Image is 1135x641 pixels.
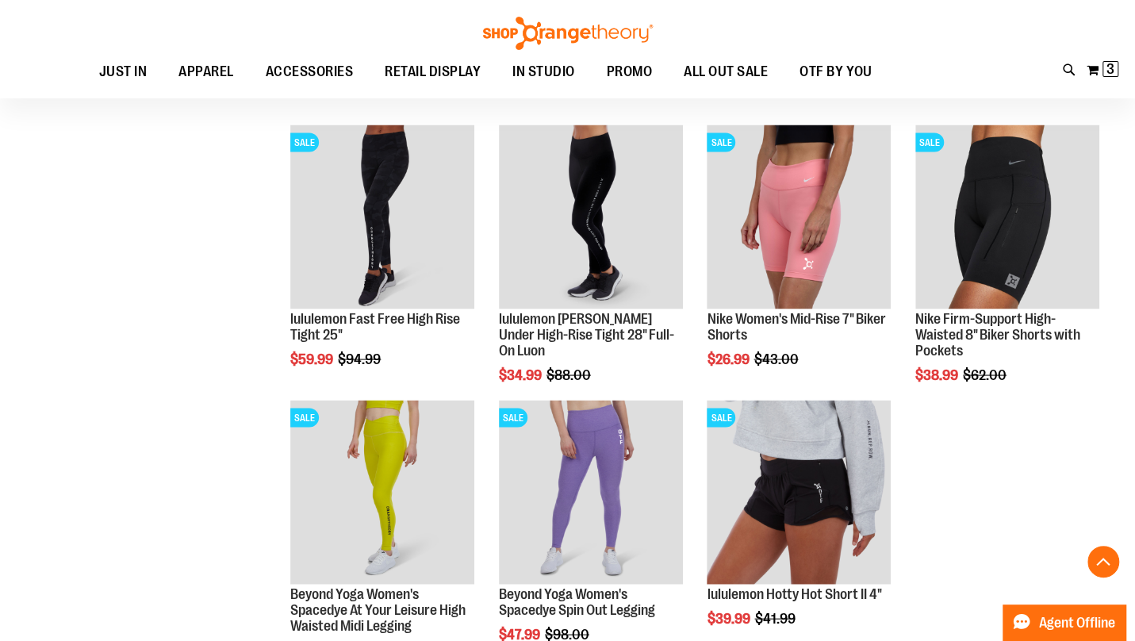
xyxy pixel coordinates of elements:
[1003,605,1125,641] button: Agent Offline
[707,408,735,427] span: SALE
[607,54,653,90] span: PROMO
[707,585,881,601] a: lululemon Hotty Hot Short II 4"
[915,125,1099,309] img: Product image for Nike Firm-Support High-Waisted 8in Biker Shorts with Pockets
[707,610,752,626] span: $39.99
[699,117,899,407] div: product
[99,54,148,90] span: JUST IN
[499,408,527,427] span: SALE
[915,367,961,382] span: $38.99
[707,351,751,367] span: $26.99
[707,400,891,586] a: Product image for lululemon Hotty Hot Short II 4"SALE
[546,367,593,382] span: $88.00
[915,310,1080,358] a: Nike Firm-Support High-Waisted 8" Biker Shorts with Pockets
[1087,546,1119,578] button: Back To Top
[512,54,575,90] span: IN STUDIO
[707,310,885,342] a: Nike Women's Mid-Rise 7" Biker Shorts
[178,54,234,90] span: APPAREL
[499,310,674,358] a: lululemon [PERSON_NAME] Under High-Rise Tight 28" Full-On Luon
[963,367,1009,382] span: $62.00
[338,351,383,367] span: $94.99
[499,125,683,309] img: Product image for lululemon Wunder Under High-Rise Tight 28" Full-On Luon
[915,125,1099,311] a: Product image for Nike Firm-Support High-Waisted 8in Biker Shorts with PocketsSALE
[499,400,683,586] a: Product image for Beyond Yoga Womens Spacedye Spin Out LeggingSALE
[799,54,872,90] span: OTF BY YOU
[907,117,1107,422] div: product
[385,54,481,90] span: RETAIL DISPLAY
[1106,61,1114,77] span: 3
[707,400,891,584] img: Product image for lululemon Hotty Hot Short II 4"
[499,125,683,311] a: Product image for lululemon Wunder Under High-Rise Tight 28" Full-On Luon
[499,400,683,584] img: Product image for Beyond Yoga Womens Spacedye Spin Out Legging
[282,117,482,407] div: product
[754,610,797,626] span: $41.99
[290,585,466,633] a: Beyond Yoga Women's Spacedye At Your Leisure High Waisted Midi Legging
[707,125,891,309] img: Product image for Nike Mid-Rise 7in Biker Shorts
[290,132,319,152] span: SALE
[707,125,891,311] a: Product image for Nike Mid-Rise 7in Biker ShortsSALE
[753,351,800,367] span: $43.00
[481,17,655,50] img: Shop Orangetheory
[290,310,460,342] a: lululemon Fast Free High Rise Tight 25"
[499,367,544,382] span: $34.99
[266,54,354,90] span: ACCESSORIES
[290,125,474,311] a: Product image for lululemon Fast Free High Rise Tight 25"SALE
[491,117,691,422] div: product
[707,132,735,152] span: SALE
[290,408,319,427] span: SALE
[1039,616,1115,631] span: Agent Offline
[499,585,655,617] a: Beyond Yoga Women's Spacedye Spin Out Legging
[290,400,474,586] a: Product image for Beyond Yoga Womens Spacedye At Your Leisure High Waisted Midi LeggingSALE
[915,132,944,152] span: SALE
[684,54,768,90] span: ALL OUT SALE
[290,351,336,367] span: $59.99
[290,125,474,309] img: Product image for lululemon Fast Free High Rise Tight 25"
[290,400,474,584] img: Product image for Beyond Yoga Womens Spacedye At Your Leisure High Waisted Midi Legging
